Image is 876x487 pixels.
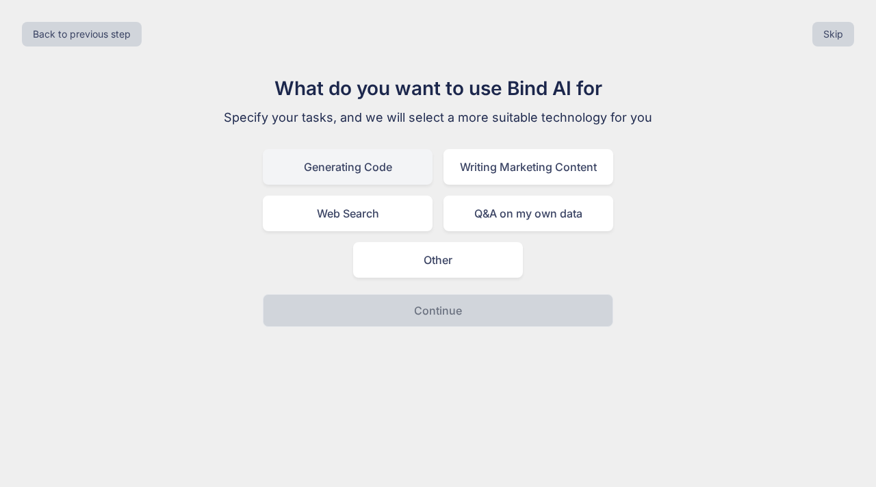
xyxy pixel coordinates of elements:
button: Back to previous step [22,22,142,47]
div: Q&A on my own data [443,196,613,231]
p: Specify your tasks, and we will select a more suitable technology for you [208,108,668,127]
div: Other [353,242,523,278]
div: Writing Marketing Content [443,149,613,185]
button: Continue [263,294,613,327]
h1: What do you want to use Bind AI for [208,74,668,103]
p: Continue [414,302,462,319]
div: Generating Code [263,149,433,185]
div: Web Search [263,196,433,231]
button: Skip [812,22,854,47]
